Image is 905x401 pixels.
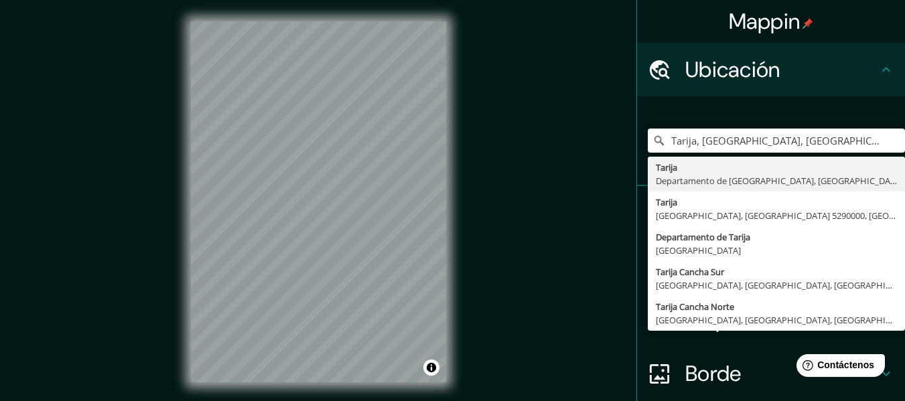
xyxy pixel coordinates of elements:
[656,244,741,256] font: [GEOGRAPHIC_DATA]
[423,359,439,376] button: Activar o desactivar atribución
[685,56,780,84] font: Ubicación
[656,301,734,313] font: Tarija Cancha Norte
[685,359,742,388] font: Borde
[729,7,800,35] font: Mappin
[656,175,903,187] font: Departamento de [GEOGRAPHIC_DATA], [GEOGRAPHIC_DATA]
[191,21,446,382] canvas: Mapa
[637,43,905,96] div: Ubicación
[656,196,677,208] font: Tarija
[637,186,905,240] div: Patas
[637,293,905,347] div: Disposición
[656,231,750,243] font: Departamento de Tarija
[656,266,724,278] font: Tarija Cancha Sur
[656,161,677,173] font: Tarija
[648,129,905,153] input: Elige tu ciudad o zona
[786,349,890,386] iframe: Lanzador de widgets de ayuda
[803,18,813,29] img: pin-icon.png
[637,347,905,400] div: Borde
[637,240,905,293] div: Estilo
